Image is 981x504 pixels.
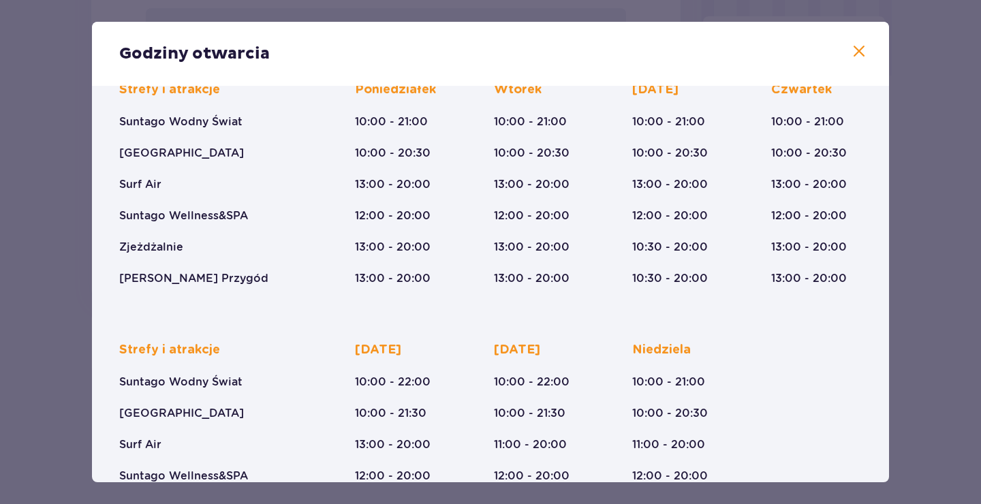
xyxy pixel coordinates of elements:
p: 10:30 - 20:00 [632,271,708,286]
p: Zjeżdżalnie [119,240,183,255]
p: 10:30 - 20:00 [632,240,708,255]
p: [GEOGRAPHIC_DATA] [119,406,244,421]
p: 13:00 - 20:00 [771,177,847,192]
p: 10:00 - 20:30 [632,146,708,161]
p: Niedziela [632,342,691,358]
p: 13:00 - 20:00 [771,240,847,255]
p: Strefy i atrakcje [119,82,220,98]
p: [PERSON_NAME] Przygód [119,271,268,286]
p: 10:00 - 20:30 [771,146,847,161]
p: 13:00 - 20:00 [771,271,847,286]
p: [DATE] [632,82,679,98]
p: 12:00 - 20:00 [771,208,847,223]
p: Surf Air [119,437,161,452]
p: 10:00 - 21:00 [771,114,844,129]
p: 10:00 - 21:00 [494,114,567,129]
p: 10:00 - 20:30 [632,406,708,421]
p: 13:00 - 20:00 [355,240,431,255]
p: 12:00 - 20:00 [632,469,708,484]
p: 10:00 - 22:00 [494,375,570,390]
p: 13:00 - 20:00 [355,437,431,452]
p: 10:00 - 21:30 [355,406,426,421]
p: 10:00 - 21:30 [494,406,565,421]
p: 13:00 - 20:00 [632,177,708,192]
p: 11:00 - 20:00 [494,437,567,452]
p: 13:00 - 20:00 [494,271,570,286]
p: Surf Air [119,177,161,192]
p: Godziny otwarcia [119,44,270,64]
p: 13:00 - 20:00 [494,240,570,255]
p: [DATE] [494,342,540,358]
p: 12:00 - 20:00 [355,469,431,484]
p: Suntago Wodny Świat [119,114,243,129]
p: 13:00 - 20:00 [355,271,431,286]
p: 12:00 - 20:00 [632,208,708,223]
p: 11:00 - 20:00 [632,437,705,452]
p: Suntago Wellness&SPA [119,469,248,484]
p: 10:00 - 20:30 [355,146,431,161]
p: 12:00 - 20:00 [494,208,570,223]
p: 10:00 - 22:00 [355,375,431,390]
p: [DATE] [355,342,401,358]
p: 10:00 - 21:00 [632,114,705,129]
p: 10:00 - 20:30 [494,146,570,161]
p: Suntago Wodny Świat [119,375,243,390]
p: Wtorek [494,82,542,98]
p: 12:00 - 20:00 [355,208,431,223]
p: Poniedziałek [355,82,436,98]
p: 12:00 - 20:00 [494,469,570,484]
p: 13:00 - 20:00 [355,177,431,192]
p: 13:00 - 20:00 [494,177,570,192]
p: [GEOGRAPHIC_DATA] [119,146,244,161]
p: Suntago Wellness&SPA [119,208,248,223]
p: Strefy i atrakcje [119,342,220,358]
p: Czwartek [771,82,832,98]
p: 10:00 - 21:00 [355,114,428,129]
p: 10:00 - 21:00 [632,375,705,390]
